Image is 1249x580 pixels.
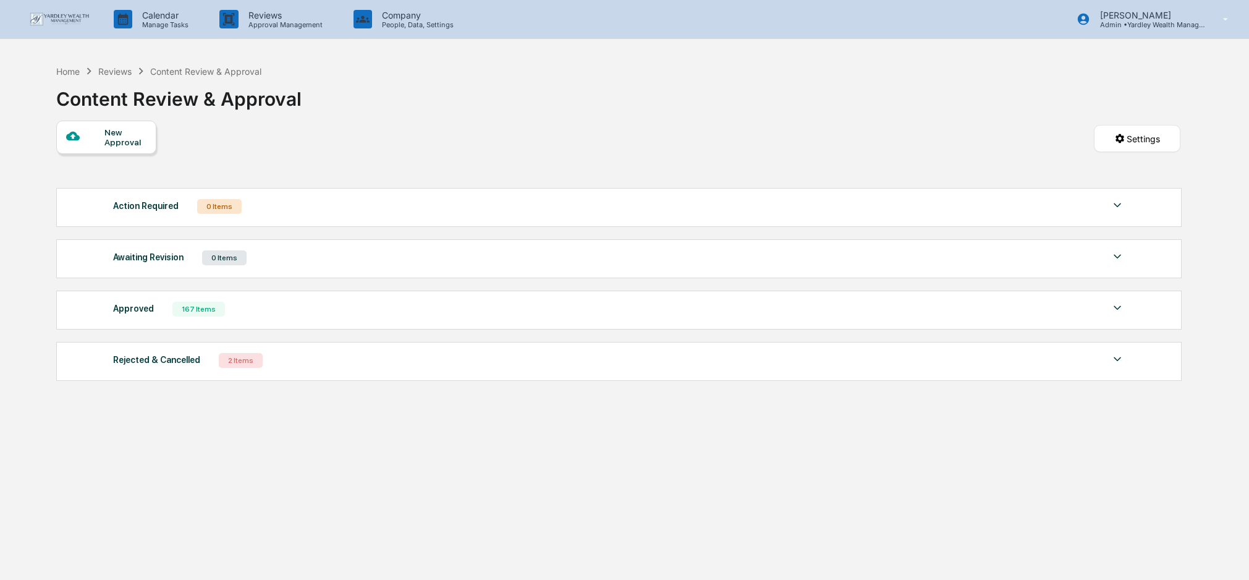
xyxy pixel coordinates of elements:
div: Awaiting Revision [113,249,184,265]
div: 0 Items [197,199,242,214]
div: Content Review & Approval [150,66,261,77]
p: Calendar [132,10,195,20]
p: [PERSON_NAME] [1090,10,1205,20]
iframe: Open customer support [1209,539,1243,573]
p: Manage Tasks [132,20,195,29]
button: Settings [1094,125,1180,152]
div: Reviews [98,66,132,77]
div: Approved [113,301,154,317]
p: Company [372,10,460,20]
div: Content Review & Approval [56,78,302,110]
div: 0 Items [202,250,247,265]
div: 2 Items [219,353,263,368]
p: Reviews [239,10,329,20]
img: caret [1110,249,1125,264]
p: People, Data, Settings [372,20,460,29]
div: 167 Items [172,302,225,317]
img: caret [1110,301,1125,315]
p: Admin • Yardley Wealth Management [1090,20,1205,29]
img: caret [1110,198,1125,213]
p: Approval Management [239,20,329,29]
div: Action Required [113,198,179,214]
div: Rejected & Cancelled [113,352,200,368]
div: New Approval [104,127,146,147]
div: Home [56,66,80,77]
img: logo [30,12,89,26]
img: caret [1110,352,1125,367]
